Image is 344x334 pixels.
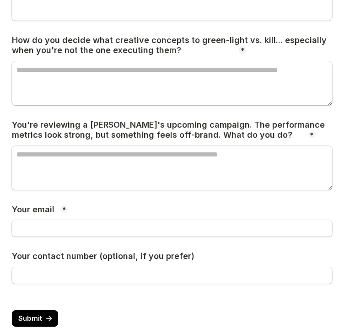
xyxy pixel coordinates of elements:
[12,310,58,327] button: Submit
[12,267,332,284] input: Your contact number (optional, if you prefer)
[12,205,57,215] h3: Your email
[12,35,332,56] h3: How do you decide what creative concepts to green-light vs. kill... especially when you're not th...
[12,120,332,140] h3: You're reviewing a [PERSON_NAME]'s upcoming campaign. The performance metrics look strong, but so...
[12,61,332,105] textarea: How do you decide what creative concepts to green-light vs. kill... especially when you're not th...
[18,315,42,322] span: Submit
[12,220,332,237] input: Your email
[12,251,197,262] h3: Your contact number (optional, if you prefer)
[12,146,332,190] textarea: You're reviewing a brand's upcoming campaign. The performance metrics look strong, but something ...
